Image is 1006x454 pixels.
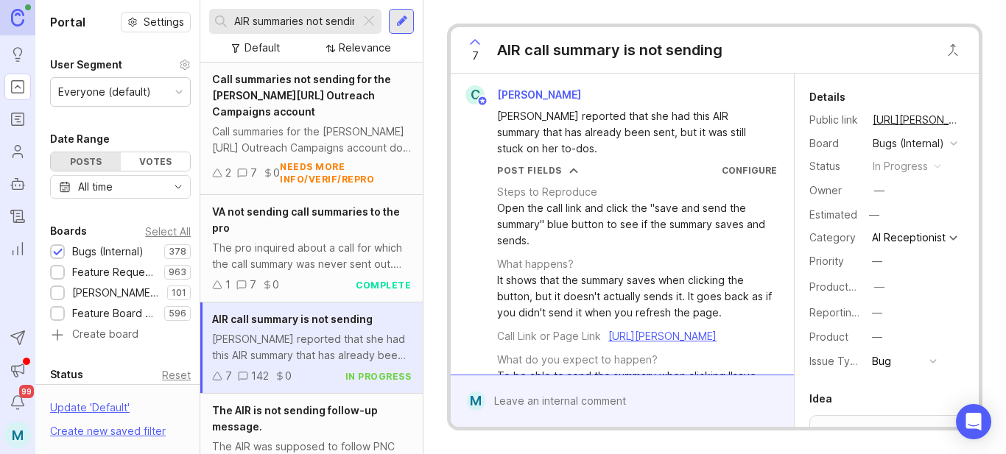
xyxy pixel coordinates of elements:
[872,353,891,369] div: Bug
[873,135,944,152] div: Bugs (Internal)
[809,112,861,128] div: Public link
[4,74,31,100] a: Portal
[200,63,423,195] a: Call summaries not sending for the [PERSON_NAME][URL] Outreach Campaigns accountCall summaries fo...
[956,404,991,439] div: Open Intercom Messenger
[272,277,279,293] div: 0
[497,352,658,368] div: What do you expect to happen?
[497,200,777,249] div: Open the call link and click the "save and send the summary" blue button to see if the summary sa...
[50,366,83,383] div: Status
[212,404,378,433] span: The AIR is not sending follow-up message.
[4,171,31,197] a: Autopilot
[345,370,412,383] div: in progress
[169,246,186,258] p: 378
[872,329,882,345] div: —
[873,158,928,174] div: in progress
[4,422,31,448] button: M
[72,264,157,280] div: Feature Requests (Internal)
[497,272,777,321] div: It shows that the summary saves when clicking the button, but it doesn't actually sends it. It go...
[273,165,280,181] div: 0
[72,285,160,301] div: [PERSON_NAME] (Public)
[497,368,777,400] div: To be able to send the summary when clicking "save and send the summary".
[872,253,882,269] div: —
[4,41,31,68] a: Ideas
[4,138,31,165] a: Users
[938,35,968,65] button: Close button
[19,385,34,398] span: 99
[809,182,861,199] div: Owner
[4,324,31,351] button: Send to Autopilot
[874,182,884,199] div: —
[722,165,777,176] a: Configure
[251,368,269,384] div: 142
[212,124,411,156] div: Call summaries for the [PERSON_NAME][URL] Outreach Campaigns account do not appear to be sending ...
[472,48,479,64] span: 7
[870,277,889,297] button: ProductboardID
[212,205,400,234] span: VA not sending call summaries to the pro
[809,255,844,267] label: Priority
[51,152,121,171] div: Posts
[144,15,184,29] span: Settings
[50,13,85,31] h1: Portal
[4,389,31,416] button: Notifications
[280,160,411,185] div: needs more info/verif/repro
[608,330,717,342] a: [URL][PERSON_NAME]
[169,308,186,319] p: 596
[497,88,581,101] span: [PERSON_NAME]
[50,423,166,439] div: Create new saved filter
[250,165,257,181] div: 7
[809,135,861,152] div: Board
[172,287,186,299] p: 101
[809,158,861,174] div: Status
[11,9,24,26] img: Canny Home
[4,106,31,132] a: Roadmaps
[339,40,391,56] div: Relevance
[169,266,186,278] p: 963
[234,13,354,29] input: Search...
[200,302,423,394] a: AIR call summary is not sending[PERSON_NAME] reported that she had this AIR summary that has alre...
[72,305,157,322] div: Feature Board Sandbox [DATE]
[477,96,488,107] img: member badge
[868,110,964,130] a: [URL][PERSON_NAME]
[457,85,593,104] a: C[PERSON_NAME]
[809,88,845,106] div: Details
[50,329,191,342] a: Create board
[285,368,292,384] div: 0
[497,164,562,177] div: Post Fields
[212,73,391,118] span: Call summaries not sending for the [PERSON_NAME][URL] Outreach Campaigns account
[50,400,130,423] div: Update ' Default '
[865,205,884,224] div: —
[819,425,954,454] p: AIR call summary is not sending
[809,306,888,319] label: Reporting Team
[497,328,601,344] div: Call Link or Page Link
[874,279,884,295] div: —
[145,227,191,235] div: Select All
[4,203,31,230] a: Changelog
[166,181,190,193] svg: toggle icon
[4,357,31,383] button: Announcements
[78,179,113,195] div: All time
[497,164,578,177] button: Post Fields
[50,56,122,74] div: User Segment
[497,40,722,60] div: AIR call summary is not sending
[497,184,597,200] div: Steps to Reproduce
[809,230,861,246] div: Category
[809,355,863,367] label: Issue Type
[225,277,231,293] div: 1
[121,12,191,32] button: Settings
[212,331,411,363] div: [PERSON_NAME] reported that she had this AIR summary that has already been sent, but it was still...
[72,244,144,260] div: Bugs (Internal)
[465,85,485,104] div: C
[162,371,191,379] div: Reset
[50,130,110,148] div: Date Range
[809,330,848,343] label: Product
[225,368,232,384] div: 7
[245,40,280,56] div: Default
[872,233,946,243] div: AI Receptionist
[467,391,485,411] div: M
[58,84,151,100] div: Everyone (default)
[250,277,256,293] div: 7
[809,390,832,408] div: Idea
[809,210,857,220] div: Estimated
